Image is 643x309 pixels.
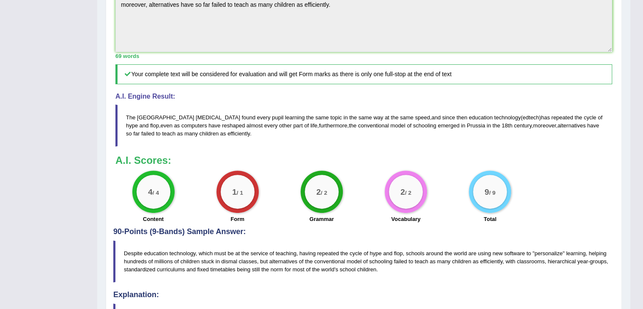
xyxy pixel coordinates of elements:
[349,122,356,129] span: the
[242,114,256,121] span: found
[150,122,159,129] span: flop
[161,122,172,129] span: even
[358,122,389,129] span: conventional
[113,291,614,299] h4: Explanation:
[246,122,263,129] span: almost
[177,130,183,137] span: as
[442,114,455,121] span: since
[432,114,441,121] span: and
[502,122,512,129] span: 18th
[208,122,220,129] span: have
[148,187,153,196] big: 4
[584,114,596,121] span: cycle
[306,114,314,121] span: the
[181,122,207,129] span: computers
[400,187,405,196] big: 2
[494,114,521,121] span: technology
[196,114,240,121] span: [MEDICAL_DATA]
[319,122,347,129] span: furthermore
[330,114,342,121] span: topic
[316,187,321,196] big: 2
[293,122,303,129] span: part
[598,114,602,121] span: of
[484,215,496,223] label: Total
[232,187,237,196] big: 1
[285,114,304,121] span: learning
[415,114,430,121] span: speed
[373,114,383,121] span: way
[237,189,243,196] small: / 1
[126,130,132,137] span: so
[257,114,271,121] span: every
[162,130,175,137] span: teach
[126,122,138,129] span: hype
[558,122,586,129] span: alternatives
[140,122,149,129] span: and
[541,114,550,121] span: has
[385,114,389,121] span: at
[551,114,573,121] span: repeated
[174,122,180,129] span: as
[390,122,405,129] span: model
[467,122,485,129] span: Prussia
[489,189,495,196] small: / 9
[113,240,614,282] blockquote: Despite education technology, which must be at the service of teaching, having repeated the cycle...
[156,130,161,137] span: to
[343,114,347,121] span: in
[391,215,420,223] label: Vocabulary
[358,114,372,121] span: same
[391,114,398,121] span: the
[457,114,467,121] span: then
[405,189,411,196] small: / 2
[115,154,171,166] b: A.I. Scores:
[349,114,357,121] span: the
[279,122,292,129] span: other
[310,122,317,129] span: life
[575,114,582,121] span: the
[126,114,135,121] span: The
[133,130,140,137] span: far
[115,93,612,100] h4: A.I. Engine Result:
[137,114,194,121] span: [GEOGRAPHIC_DATA]
[115,52,612,60] div: 69 words
[222,122,245,129] span: reshaped
[407,122,412,129] span: of
[115,64,612,84] h5: Your complete text will be considered for evaluation and will get Form marks as there is only one...
[115,105,612,146] blockquote: , ( ) , , , , , .
[514,122,532,129] span: century
[413,122,436,129] span: schooling
[143,215,164,223] label: Content
[587,122,599,129] span: have
[523,114,539,121] span: edtech
[484,187,489,196] big: 9
[304,122,309,129] span: of
[184,130,198,137] span: many
[272,114,283,121] span: pupil
[227,130,250,137] span: efficiently
[152,189,159,196] small: / 4
[264,122,278,129] span: every
[220,130,226,137] span: as
[321,189,327,196] small: / 2
[400,114,413,121] span: same
[469,114,493,121] span: education
[533,122,556,129] span: moreover
[141,130,154,137] span: failed
[493,122,500,129] span: the
[438,122,460,129] span: emerged
[230,215,244,223] label: Form
[200,130,219,137] span: children
[309,215,334,223] label: Grammar
[461,122,465,129] span: in
[315,114,329,121] span: same
[487,122,491,129] span: in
